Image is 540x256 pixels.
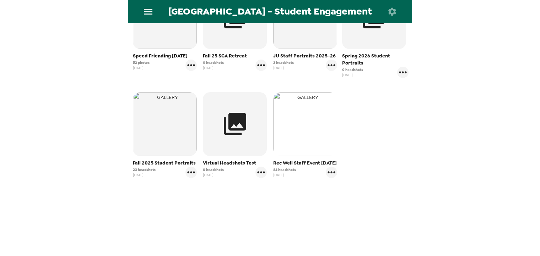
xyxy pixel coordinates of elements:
[273,172,296,178] span: [DATE]
[326,167,337,178] button: gallery menu
[133,167,156,172] span: 23 headshots
[326,60,337,71] button: gallery menu
[133,65,150,71] span: [DATE]
[203,52,267,60] span: Fall 25 SGA Retreat
[255,60,267,71] button: gallery menu
[203,60,224,65] span: 0 headshots
[133,160,197,167] span: Fall 2025 Student Portraits
[273,52,337,60] span: JU Staff Portraits 2025-26
[168,7,372,16] span: [GEOGRAPHIC_DATA] - Student Engagement
[133,172,156,178] span: [DATE]
[185,167,197,178] button: gallery menu
[273,60,294,65] span: 2 headshots
[203,172,224,178] span: [DATE]
[273,167,296,172] span: 84 headshots
[185,60,197,71] button: gallery menu
[255,167,267,178] button: gallery menu
[342,52,409,67] span: Spring 2026 Student Portraits
[203,65,224,71] span: [DATE]
[273,92,337,156] img: gallery
[342,72,363,78] span: [DATE]
[133,52,197,60] span: Speed Friending [DATE]
[397,67,409,78] button: gallery menu
[203,167,224,172] span: 0 headshots
[273,65,294,71] span: [DATE]
[273,160,337,167] span: Rec Well Staff Event [DATE]
[133,60,150,65] span: 52 photos
[133,92,197,156] img: gallery
[203,160,267,167] span: Virtual Headshots Test
[342,67,363,72] span: 0 headshots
